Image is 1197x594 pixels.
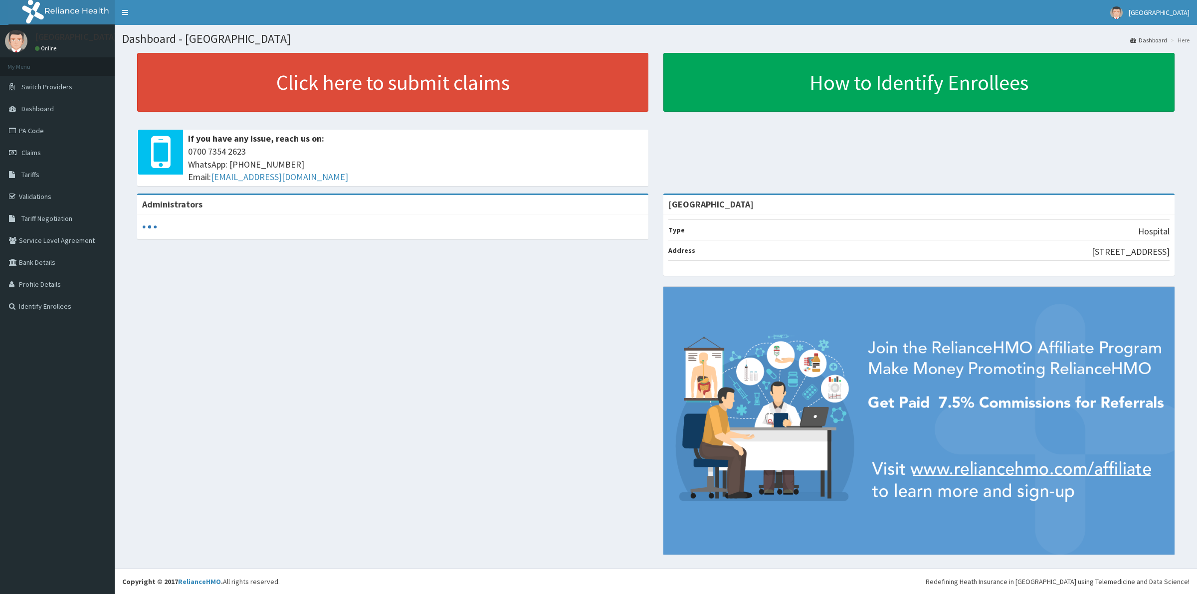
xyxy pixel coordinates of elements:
span: Claims [21,148,41,157]
p: [GEOGRAPHIC_DATA] [35,32,117,41]
a: Click here to submit claims [137,53,648,112]
b: Administrators [142,198,202,210]
b: If you have any issue, reach us on: [188,133,324,144]
p: Hospital [1138,225,1170,238]
b: Address [668,246,695,255]
li: Here [1168,36,1190,44]
img: User Image [5,30,27,52]
svg: audio-loading [142,219,157,234]
p: [STREET_ADDRESS] [1092,245,1170,258]
strong: [GEOGRAPHIC_DATA] [668,198,754,210]
a: Online [35,45,59,52]
a: Dashboard [1130,36,1167,44]
h1: Dashboard - [GEOGRAPHIC_DATA] [122,32,1190,45]
img: provider-team-banner.png [663,287,1175,555]
span: Dashboard [21,104,54,113]
span: Tariffs [21,170,39,179]
div: Redefining Heath Insurance in [GEOGRAPHIC_DATA] using Telemedicine and Data Science! [926,577,1190,587]
a: How to Identify Enrollees [663,53,1175,112]
span: Switch Providers [21,82,72,91]
a: RelianceHMO [178,577,221,586]
a: [EMAIL_ADDRESS][DOMAIN_NAME] [211,171,348,183]
b: Type [668,225,685,234]
img: User Image [1110,6,1123,19]
span: [GEOGRAPHIC_DATA] [1129,8,1190,17]
span: 0700 7354 2623 WhatsApp: [PHONE_NUMBER] Email: [188,145,643,184]
span: Tariff Negotiation [21,214,72,223]
footer: All rights reserved. [115,569,1197,594]
strong: Copyright © 2017 . [122,577,223,586]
